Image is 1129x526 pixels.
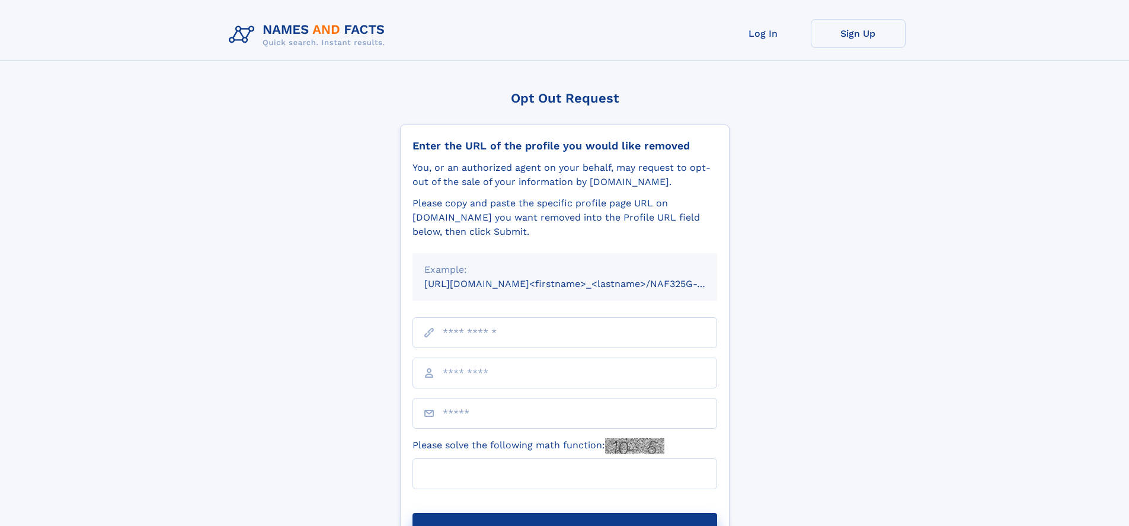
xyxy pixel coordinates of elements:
[811,19,906,48] a: Sign Up
[424,278,740,289] small: [URL][DOMAIN_NAME]<firstname>_<lastname>/NAF325G-xxxxxxxx
[412,438,664,454] label: Please solve the following math function:
[412,196,717,239] div: Please copy and paste the specific profile page URL on [DOMAIN_NAME] you want removed into the Pr...
[424,263,705,277] div: Example:
[716,19,811,48] a: Log In
[412,139,717,152] div: Enter the URL of the profile you would like removed
[412,161,717,189] div: You, or an authorized agent on your behalf, may request to opt-out of the sale of your informatio...
[224,19,395,51] img: Logo Names and Facts
[400,91,730,106] div: Opt Out Request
